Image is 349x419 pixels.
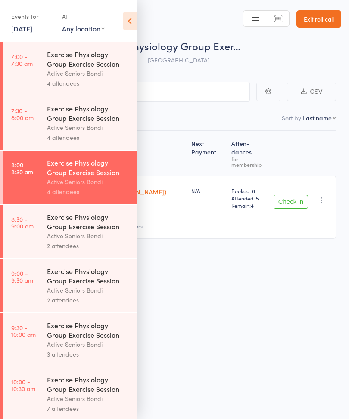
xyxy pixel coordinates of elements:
[62,24,105,33] div: Any location
[11,324,36,338] time: 9:30 - 10:00 am
[47,404,129,413] div: 7 attendees
[11,270,33,283] time: 9:00 - 9:30 am
[47,320,129,339] div: Exercise Physiology Group Exercise Session
[251,202,254,209] span: 4
[11,107,34,121] time: 7:30 - 8:00 am
[47,104,129,123] div: Exercise Physiology Group Exercise Session
[47,123,129,132] div: Active Seniors Bondi
[3,96,137,150] a: 7:30 -8:00 amExercise Physiology Group Exercise SessionActive Seniors Bondi4 attendees
[47,241,129,251] div: 2 attendees
[231,156,266,167] div: for membership
[47,295,129,305] div: 2 attendees
[47,177,129,187] div: Active Seniors Bondi
[47,132,129,142] div: 4 attendees
[11,216,34,229] time: 8:30 - 9:00 am
[231,187,266,194] span: Booked: 6
[47,266,129,285] div: Exercise Physiology Group Exercise Session
[3,259,137,312] a: 9:00 -9:30 amExercise Physiology Group Exercise SessionActive Seniors Bondi2 attendees
[11,24,32,33] a: [DATE]
[47,78,129,88] div: 4 attendees
[47,375,129,394] div: Exercise Physiology Group Exercise Session
[3,313,137,367] a: 9:30 -10:00 amExercise Physiology Group Exercise SessionActive Seniors Bondi3 attendees
[188,135,228,172] div: Next Payment
[62,9,105,24] div: At
[11,378,35,392] time: 10:00 - 10:30 am
[11,9,53,24] div: Events for
[47,212,129,231] div: Exercise Physiology Group Exercise Session
[47,158,129,177] div: Exercise Physiology Group Exercise Session
[274,195,308,209] button: Check in
[231,194,266,202] span: Attended: 5
[11,161,33,175] time: 8:00 - 8:30 am
[47,394,129,404] div: Active Seniors Bondi
[287,83,336,101] button: CSV
[282,114,301,122] label: Sort by
[231,202,266,209] span: Remain:
[303,114,332,122] div: Last name
[296,10,341,28] a: Exit roll call
[3,151,137,204] a: 8:00 -8:30 amExercise Physiology Group Exercise SessionActive Seniors Bondi4 attendees
[85,39,240,53] span: Exercise Physiology Group Exer…
[47,187,129,197] div: 4 attendees
[47,68,129,78] div: Active Seniors Bondi
[47,231,129,241] div: Active Seniors Bondi
[228,135,270,172] div: Atten­dances
[148,55,209,64] span: [GEOGRAPHIC_DATA]
[47,49,129,68] div: Exercise Physiology Group Exercise Session
[11,53,33,67] time: 7:00 - 7:30 am
[47,285,129,295] div: Active Seniors Bondi
[191,187,225,194] div: N/A
[47,339,129,349] div: Active Seniors Bondi
[3,205,137,258] a: 8:30 -9:00 amExercise Physiology Group Exercise SessionActive Seniors Bondi2 attendees
[47,349,129,359] div: 3 attendees
[3,42,137,96] a: 7:00 -7:30 amExercise Physiology Group Exercise SessionActive Seniors Bondi4 attendees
